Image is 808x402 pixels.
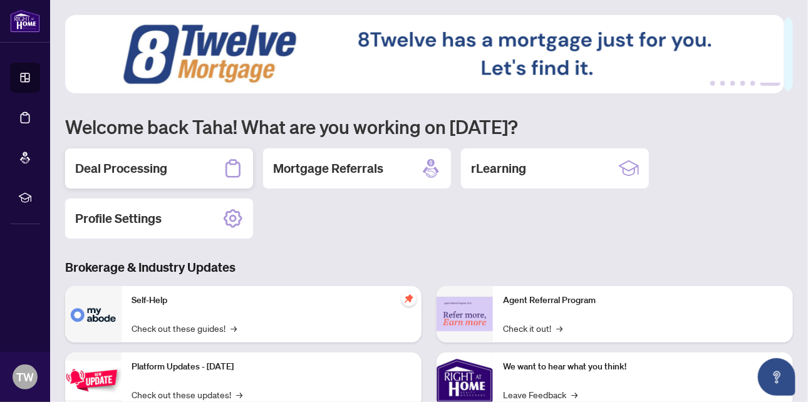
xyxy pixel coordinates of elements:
[503,388,578,401] a: Leave Feedback→
[65,286,122,343] img: Self-Help
[503,321,562,335] a: Check it out!→
[10,9,40,33] img: logo
[437,297,493,331] img: Agent Referral Program
[132,360,412,374] p: Platform Updates - [DATE]
[556,321,562,335] span: →
[760,81,780,86] button: 6
[503,360,783,374] p: We want to hear what you think!
[503,294,783,307] p: Agent Referral Program
[65,259,793,276] h3: Brokerage & Industry Updates
[65,361,122,400] img: Platform Updates - July 21, 2025
[758,358,795,396] button: Open asap
[750,81,755,86] button: 5
[65,15,784,93] img: Slide 5
[401,291,417,306] span: pushpin
[730,81,735,86] button: 3
[16,368,34,386] span: TW
[132,294,412,307] p: Self-Help
[571,388,578,401] span: →
[720,81,725,86] button: 2
[65,115,793,138] h1: Welcome back Taha! What are you working on [DATE]?
[471,160,526,177] h2: rLearning
[132,388,242,401] a: Check out these updates!→
[75,160,167,177] h2: Deal Processing
[273,160,383,177] h2: Mortgage Referrals
[236,388,242,401] span: →
[75,210,162,227] h2: Profile Settings
[710,81,715,86] button: 1
[230,321,237,335] span: →
[740,81,745,86] button: 4
[132,321,237,335] a: Check out these guides!→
